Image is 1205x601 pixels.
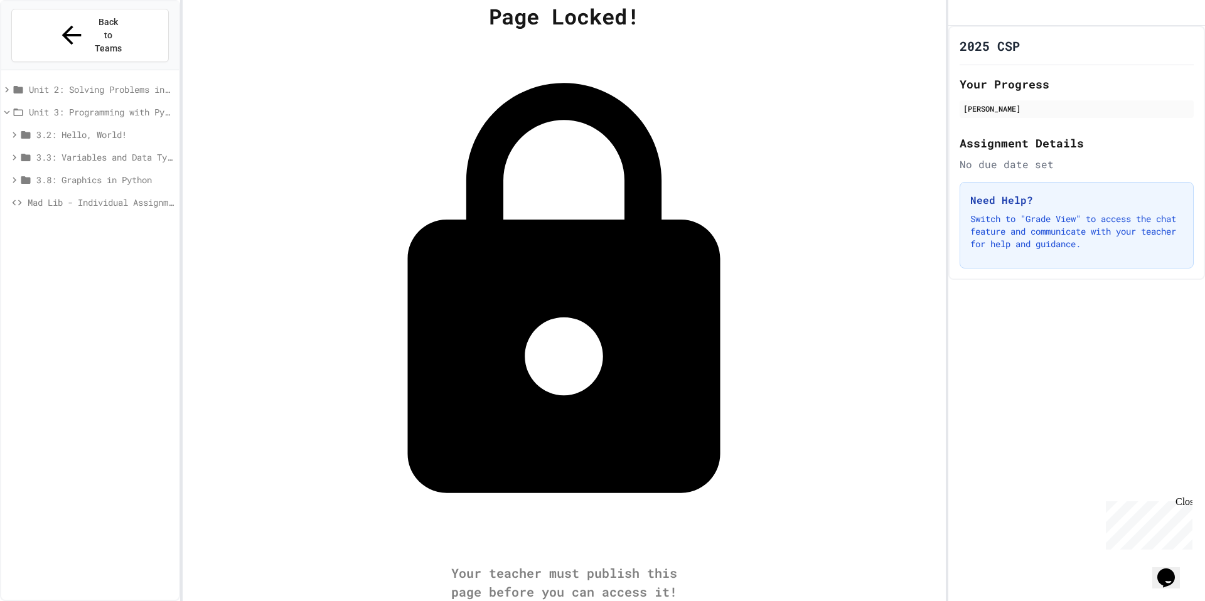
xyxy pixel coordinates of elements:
span: Unit 3: Programming with Python [29,105,174,119]
iframe: chat widget [1101,496,1192,550]
span: Mad Lib - Individual Assignment [28,196,174,209]
span: Unit 2: Solving Problems in Computer Science [29,83,174,96]
div: Chat with us now!Close [5,5,87,80]
button: Back to Teams [11,9,169,62]
div: Your teacher must publish this page before you can access it! [439,563,690,601]
span: 3.2: Hello, World! [36,128,174,141]
h2: Assignment Details [960,134,1194,152]
span: Back to Teams [94,16,123,55]
span: 3.3: Variables and Data Types [36,151,174,164]
h3: Need Help? [970,193,1183,208]
p: Switch to "Grade View" to access the chat feature and communicate with your teacher for help and ... [970,213,1183,250]
iframe: chat widget [1152,551,1192,588]
h2: Your Progress [960,75,1194,93]
span: 3.8: Graphics in Python [36,173,174,186]
div: No due date set [960,157,1194,172]
div: [PERSON_NAME] [963,103,1190,114]
h1: 2025 CSP [960,37,1020,55]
